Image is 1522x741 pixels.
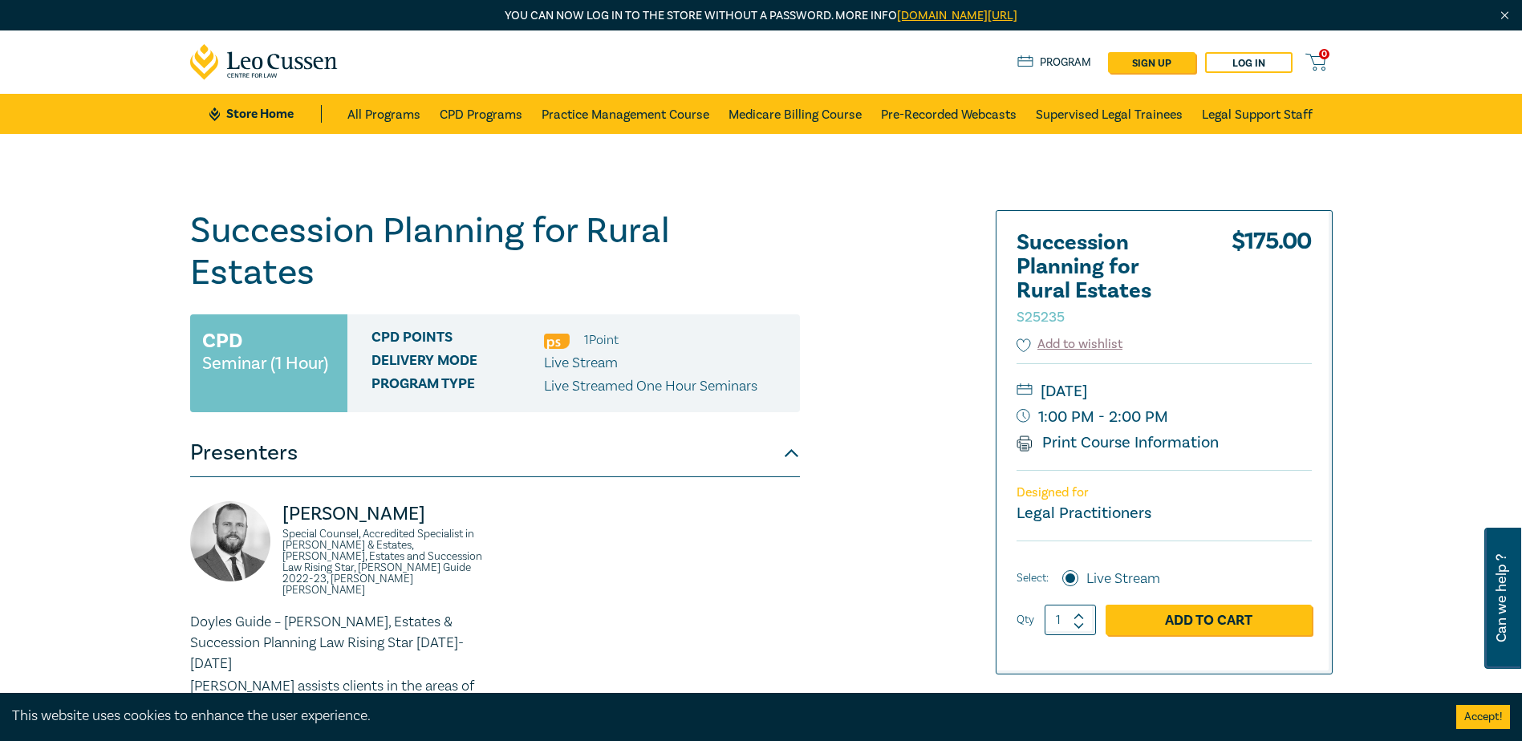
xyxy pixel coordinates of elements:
[1086,569,1160,589] label: Live Stream
[729,94,862,134] a: Medicare Billing Course
[1036,94,1183,134] a: Supervised Legal Trainees
[1456,705,1510,729] button: Accept cookies
[12,706,1432,727] div: This website uses cookies to enhance the user experience.
[282,528,485,596] small: Special Counsel, Accredited Specialist in [PERSON_NAME] & Estates, [PERSON_NAME], Estates and Suc...
[190,210,800,294] h1: Succession Planning for Rural Estates
[1017,54,1092,71] a: Program
[1108,52,1195,73] a: sign up
[1106,605,1312,635] a: Add to Cart
[202,355,328,371] small: Seminar (1 Hour)
[1205,52,1293,73] a: Log in
[1017,432,1220,453] a: Print Course Information
[1202,94,1313,134] a: Legal Support Staff
[1017,308,1065,326] small: S25235
[371,376,544,397] span: Program type
[544,354,618,372] span: Live Stream
[1017,485,1312,500] p: Designed for
[347,94,420,134] a: All Programs
[1232,231,1312,335] div: $ 175.00
[1498,9,1512,22] img: Close
[190,612,485,674] p: Doyles Guide – [PERSON_NAME], Estates & Succession Planning Law Rising Star [DATE]-[DATE]
[190,676,485,739] p: [PERSON_NAME] assists clients in the areas of estate planning, estate administration, trust and e...
[544,334,570,349] img: Professional Skills
[584,330,619,350] li: 1 Point
[190,7,1333,25] p: You can now log in to the store without a password. More info
[371,330,544,350] span: CPD Points
[440,94,522,134] a: CPD Programs
[202,326,242,355] h3: CPD
[190,501,270,581] img: https://s3.ap-southeast-2.amazonaws.com/lc-presenter-images/Jack%20Conway.jpg
[1045,605,1096,635] input: 1
[544,376,757,397] p: Live Streamed One Hour Seminars
[897,8,1017,23] a: [DOMAIN_NAME][URL]
[881,94,1017,134] a: Pre-Recorded Webcasts
[542,94,709,134] a: Practice Management Course
[1494,537,1509,659] span: Can we help ?
[1017,503,1151,524] small: Legal Practitioners
[190,429,800,477] button: Presenters
[371,353,544,374] span: Delivery Mode
[1017,379,1312,404] small: [DATE]
[1017,611,1034,629] label: Qty
[1017,231,1193,327] h2: Succession Planning for Rural Estates
[1017,335,1123,354] button: Add to wishlist
[282,501,485,527] p: [PERSON_NAME]
[1017,569,1049,587] span: Select:
[209,105,321,123] a: Store Home
[1017,404,1312,430] small: 1:00 PM - 2:00 PM
[1319,49,1329,59] span: 0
